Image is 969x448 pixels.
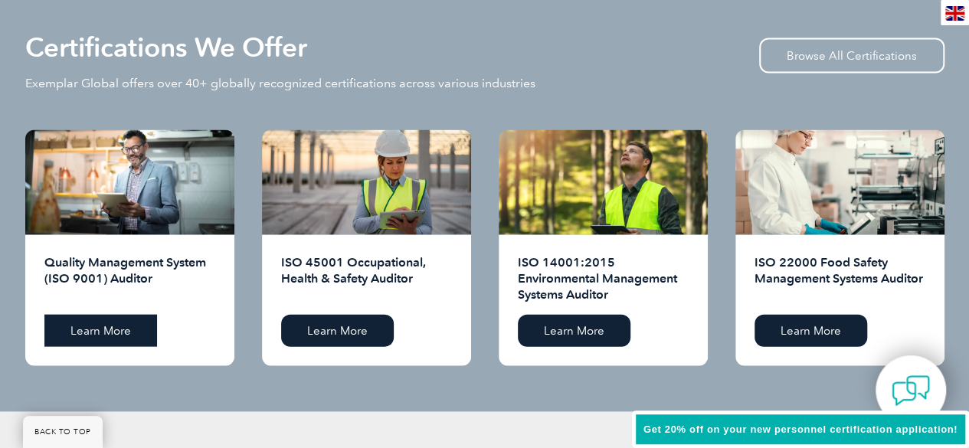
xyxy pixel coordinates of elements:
[892,371,930,410] img: contact-chat.png
[759,38,944,74] a: Browse All Certifications
[518,315,630,347] a: Learn More
[281,315,394,347] a: Learn More
[23,416,103,448] a: BACK TO TOP
[945,6,964,21] img: en
[755,254,925,303] h2: ISO 22000 Food Safety Management Systems Auditor
[44,315,157,347] a: Learn More
[643,423,958,435] span: Get 20% off on your new personnel certification application!
[518,254,689,303] h2: ISO 14001:2015 Environmental Management Systems Auditor
[25,35,307,60] h2: Certifications We Offer
[25,75,535,92] p: Exemplar Global offers over 40+ globally recognized certifications across various industries
[281,254,452,303] h2: ISO 45001 Occupational, Health & Safety Auditor
[44,254,215,303] h2: Quality Management System (ISO 9001) Auditor
[755,315,867,347] a: Learn More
